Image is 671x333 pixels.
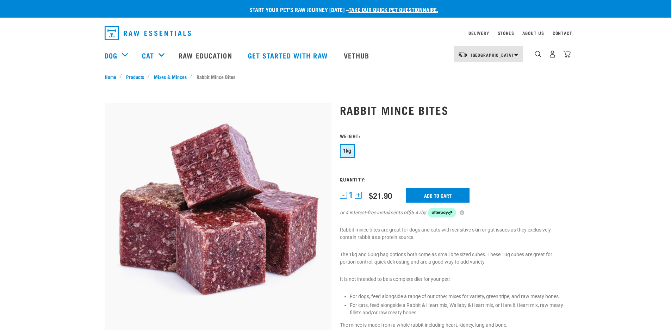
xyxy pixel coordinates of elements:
li: For dogs, feed alongside a range of our other mixes for variety, green tripe, and raw meaty bones. [350,293,567,300]
img: van-moving.png [458,51,467,57]
span: $5.47 [408,209,421,216]
a: Contact [553,32,572,34]
p: The mince is made from a whole rabbit including heart, kidney, lung and bone. [340,321,567,329]
a: Cat [142,50,154,61]
a: Home [105,73,120,80]
span: 1 [349,191,353,199]
a: Dog [105,50,117,61]
img: home-icon@2x.png [563,50,571,58]
a: Get started with Raw [241,41,337,69]
nav: dropdown navigation [99,23,572,43]
button: 1kg [340,144,355,158]
h1: Rabbit Mince Bites [340,104,567,116]
a: Raw Education [172,41,241,69]
img: home-icon-1@2x.png [535,51,541,57]
p: The 1kg and 500g bag options both come as small bite sized cubes. These 10g cubes are great for p... [340,251,567,266]
a: Delivery [468,32,489,34]
a: Vethub [337,41,378,69]
a: Mixes & Minces [150,73,190,80]
a: About Us [522,32,544,34]
p: It is not intended to be a complete diet for your pet: [340,276,567,283]
button: - [340,192,347,199]
p: Rabbit mince bites are great for dogs and cats with sensitive skin or gut issues as they exclusiv... [340,226,567,241]
h3: Weight: [340,133,567,138]
li: For cats, feed alongside a Rabbit & Heart mix, Wallaby & Heart mix, or Hare & Heart mix, raw meat... [350,302,567,316]
div: $21.90 [369,191,392,200]
div: or 4 interest-free instalments of by [340,208,567,218]
a: take our quick pet questionnaire. [349,8,438,11]
img: Afterpay [428,208,456,218]
button: + [355,192,362,199]
a: Stores [498,32,514,34]
h3: Quantity: [340,177,567,182]
a: Products [122,73,148,80]
img: Whole Minced Rabbit Cubes 01 [105,103,331,330]
img: user.png [549,50,556,58]
span: [GEOGRAPHIC_DATA] [471,54,514,56]
nav: breadcrumbs [105,73,567,80]
span: 1kg [343,148,352,154]
input: Add to cart [406,188,470,203]
img: Raw Essentials Logo [105,26,191,40]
